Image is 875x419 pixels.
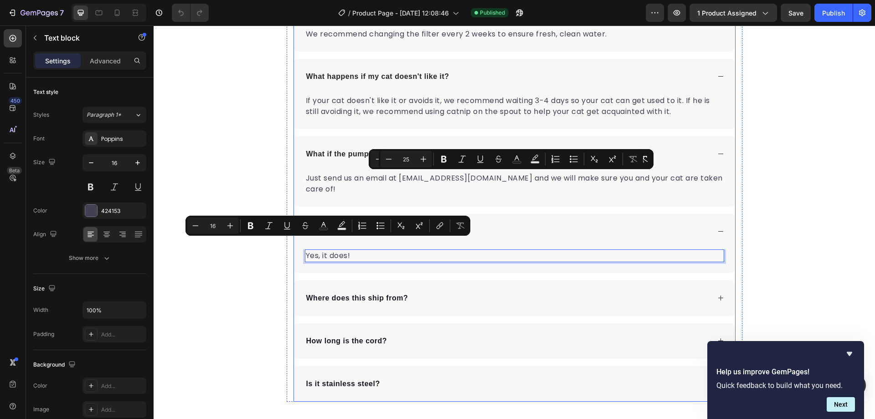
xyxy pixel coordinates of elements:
div: Editor contextual toolbar [369,149,654,169]
span: Published [480,9,505,17]
div: Add... [101,382,144,390]
div: Padding [33,330,54,338]
div: 424153 [101,207,144,215]
span: Save [788,9,803,17]
div: Color [33,207,47,215]
div: 450 [9,97,22,104]
div: Size [33,156,57,169]
button: Next question [827,397,855,412]
div: Help us improve GemPages! [716,348,855,412]
div: Undo/Redo [172,4,209,22]
button: Paragraph 1* [82,107,146,123]
div: Show more [69,253,111,263]
div: Width [33,306,48,314]
p: Quick feedback to build what you need. [716,381,855,390]
div: Color [33,382,47,390]
p: Text block [44,32,122,43]
span: Product Page - [DATE] 12:08:46 [352,8,449,18]
button: Save [781,4,811,22]
div: Size [33,283,57,295]
button: 1 product assigned [690,4,777,22]
span: 1 product assigned [697,8,757,18]
p: Advanced [90,56,121,66]
div: Add... [101,331,144,339]
button: Publish [814,4,853,22]
div: Editor contextual toolbar [185,216,470,236]
span: / [348,8,350,18]
div: Beta [7,167,22,174]
div: Background [33,359,77,371]
input: Auto [83,302,146,318]
button: 7 [4,4,68,22]
p: 7 [60,7,64,18]
div: Styles [33,111,49,119]
iframe: Design area [154,26,875,419]
p: Settings [45,56,71,66]
div: Align [33,228,59,241]
h2: Help us improve GemPages! [716,367,855,378]
div: Text style [33,88,58,96]
div: Publish [822,8,845,18]
div: Image [33,405,49,414]
div: Font [33,134,45,143]
button: Hide survey [844,348,855,359]
button: Show more [33,250,146,266]
div: Add... [101,406,144,414]
span: Paragraph 1* [87,111,121,119]
div: Editor contextual toolbar [379,149,643,169]
div: Poppins [101,135,144,143]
